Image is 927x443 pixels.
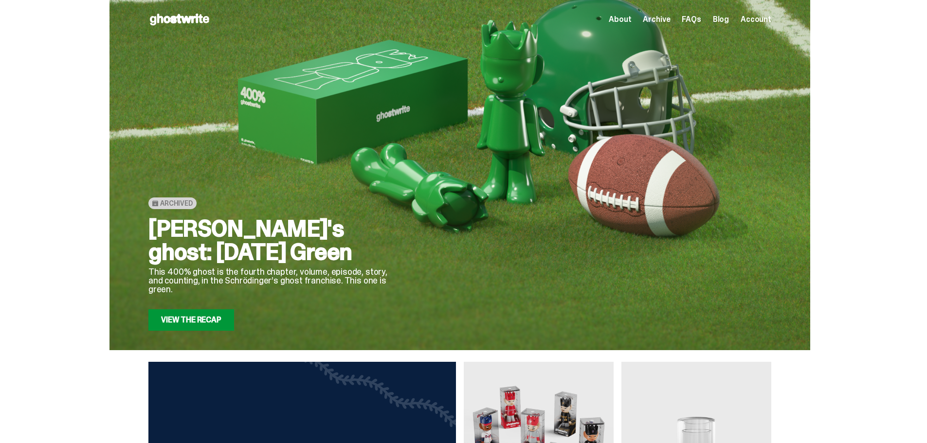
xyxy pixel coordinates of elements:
span: Archived [160,199,193,207]
a: Archive [643,16,670,23]
h2: [PERSON_NAME]'s ghost: [DATE] Green [148,217,401,264]
a: Blog [713,16,729,23]
a: FAQs [682,16,701,23]
a: Account [741,16,771,23]
p: This 400% ghost is the fourth chapter, volume, episode, story, and counting, in the Schrödinger’s... [148,267,401,294]
a: About [609,16,631,23]
a: View the Recap [148,309,234,331]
